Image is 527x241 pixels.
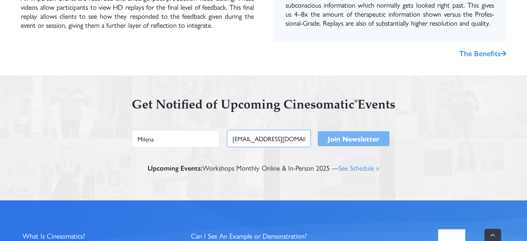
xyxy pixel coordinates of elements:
nav: Breadcrumb [21,48,506,58]
a: See Sched­ule » [339,163,379,173]
input: Enter your email [227,130,311,147]
span: Can I See An Exam­ple or Demonstration? [191,231,307,240]
input: Enter your first name [132,130,220,147]
sup: ® [354,98,358,104]
span: What Is Cinesomatics? [23,231,85,240]
strong: Upcom­ing Events: [148,163,202,173]
input: Join Newsletter [318,131,389,146]
h3: Get Noti­fied of Upcom­ing Cine­so­mat­ic Events [31,98,495,113]
a: Center for Cine­so­mat­ic Development [437,226,506,236]
p: Work­shops Month­ly Online & In-Person 2025 — [148,163,379,173]
a: The Benefits [459,48,506,59]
